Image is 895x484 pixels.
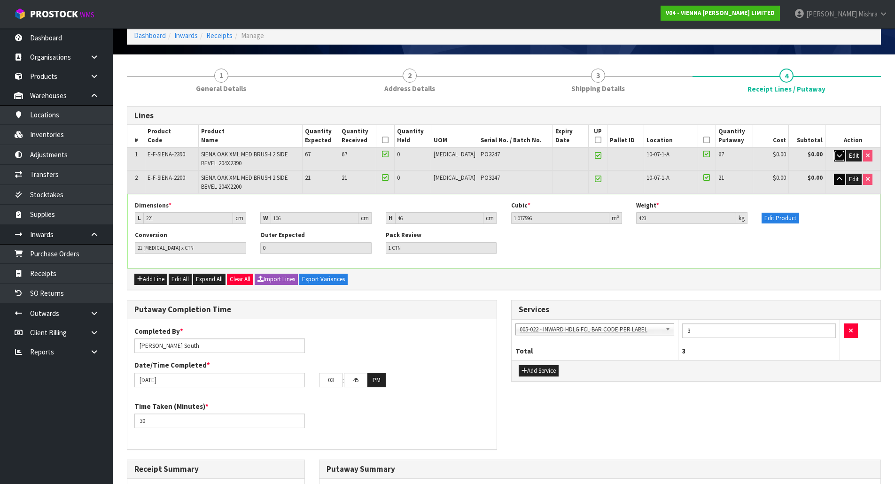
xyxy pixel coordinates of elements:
[201,174,288,190] span: SIENA OAK XML MED BRUSH 2 SIDE BEVEL 204X2200
[263,214,268,222] strong: W
[302,125,339,147] th: Quantity Expected
[134,111,873,120] h3: Lines
[636,212,736,224] input: Weight
[846,150,862,161] button: Edit
[718,150,724,158] span: 67
[305,174,311,182] span: 21
[389,214,393,222] strong: H
[434,150,475,158] span: [MEDICAL_DATA]
[135,174,138,182] span: 2
[305,150,311,158] span: 67
[808,174,823,182] strong: $0.00
[14,8,26,20] img: cube-alt.png
[512,342,678,360] th: Total
[716,125,753,147] th: Quantity Putaway
[386,231,421,239] label: Pack Review
[646,150,669,158] span: 10-07-1-A
[636,201,659,210] label: Weight
[753,125,788,147] th: Cost
[591,69,605,83] span: 3
[511,201,530,210] label: Cubic
[367,373,386,388] button: PM
[779,69,794,83] span: 4
[747,84,825,94] span: Receipt Lines / Putaway
[260,242,372,254] input: Outer Expected
[138,214,141,222] strong: L
[483,212,497,224] div: cm
[342,150,347,158] span: 67
[808,150,823,158] strong: $0.00
[127,125,145,147] th: #
[773,150,786,158] span: $0.00
[481,150,500,158] span: PO3247
[135,150,138,158] span: 1
[134,31,166,40] a: Dashboard
[736,212,747,224] div: kg
[553,125,589,147] th: Expiry Date
[327,465,873,474] h3: Putaway Summary
[134,305,490,314] h3: Putaway Completion Time
[849,152,859,160] span: Edit
[145,125,199,147] th: Product Code
[134,326,183,336] label: Completed By
[849,175,859,183] span: Edit
[646,174,669,182] span: 10-07-1-A
[196,275,223,283] span: Expand All
[227,274,253,285] button: Clear All
[682,346,686,355] span: 3
[718,174,724,182] span: 21
[609,212,622,224] div: m³
[788,125,825,147] th: Subtotal
[358,212,372,224] div: cm
[511,212,610,224] input: Cubic
[434,174,475,182] span: [MEDICAL_DATA]
[193,274,226,285] button: Expand All
[206,31,233,40] a: Receipts
[233,212,246,224] div: cm
[397,174,400,182] span: 0
[174,31,198,40] a: Inwards
[169,274,192,285] button: Edit All
[30,8,78,20] span: ProStock
[520,324,662,335] span: 005-022 - INWARD HDLG FCL BAR CODE PER LABEL
[148,150,185,158] span: E-F-SIENA-2390
[135,201,171,210] label: Dimensions
[134,465,297,474] h3: Receipt Summary
[607,125,644,147] th: Pallet ID
[271,212,358,224] input: Width
[143,212,233,224] input: Length
[384,84,435,93] span: Address Details
[255,274,298,285] button: Import Lines
[386,242,497,254] input: Pack Review
[134,274,167,285] button: Add Line
[589,125,607,147] th: UP
[134,373,305,387] input: Date/Time completed
[214,69,228,83] span: 1
[478,125,553,147] th: Serial No. / Batch No.
[299,274,348,285] button: Export Variances
[196,84,246,93] span: General Details
[344,373,367,387] input: MM
[773,174,786,182] span: $0.00
[201,150,288,167] span: SIENA OAK XML MED BRUSH 2 SIDE BEVEL 204X2390
[241,31,264,40] span: Manage
[762,213,799,224] button: Edit Product
[134,401,209,411] label: Time Taken (Minutes)
[806,9,857,18] span: [PERSON_NAME]
[80,10,94,19] small: WMS
[339,125,376,147] th: Quantity Received
[397,150,400,158] span: 0
[342,373,344,388] td: :
[519,305,874,314] h3: Services
[481,174,500,182] span: PO3247
[319,373,342,387] input: HH
[394,125,431,147] th: Quantity Held
[260,231,305,239] label: Outer Expected
[858,9,878,18] span: Mishra
[431,125,478,147] th: UOM
[571,84,625,93] span: Shipping Details
[519,365,559,376] button: Add Service
[825,125,880,147] th: Action
[403,69,417,83] span: 2
[342,174,347,182] span: 21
